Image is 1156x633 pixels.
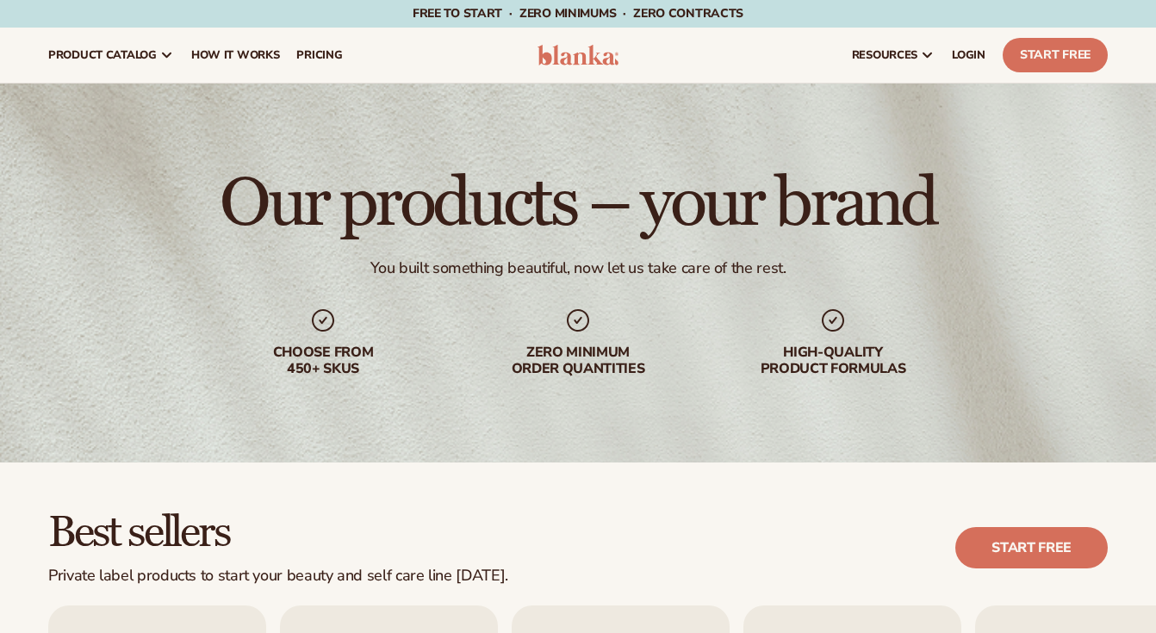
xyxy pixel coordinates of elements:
[48,48,157,62] span: product catalog
[413,5,743,22] span: Free to start · ZERO minimums · ZERO contracts
[296,48,342,62] span: pricing
[943,28,994,83] a: LOGIN
[468,344,688,377] div: Zero minimum order quantities
[843,28,943,83] a: resources
[183,28,289,83] a: How It Works
[852,48,917,62] span: resources
[48,511,508,556] h2: Best sellers
[538,45,618,65] img: logo
[48,567,508,586] div: Private label products to start your beauty and self care line [DATE].
[952,48,985,62] span: LOGIN
[955,527,1108,568] a: Start free
[370,258,786,278] div: You built something beautiful, now let us take care of the rest.
[288,28,351,83] a: pricing
[220,169,935,238] h1: Our products – your brand
[213,344,433,377] div: Choose from 450+ Skus
[40,28,183,83] a: product catalog
[1003,38,1108,72] a: Start Free
[723,344,943,377] div: High-quality product formulas
[191,48,280,62] span: How It Works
